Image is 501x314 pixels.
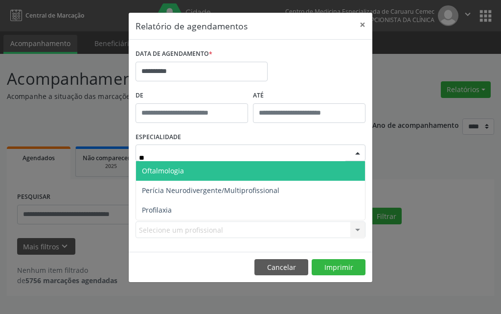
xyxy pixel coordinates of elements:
label: ATÉ [253,88,365,103]
button: Cancelar [254,259,308,276]
label: DATA DE AGENDAMENTO [136,47,212,62]
label: De [136,88,248,103]
span: Profilaxia [142,205,172,215]
span: Oftalmologia [142,166,184,175]
button: Close [353,13,372,37]
h5: Relatório de agendamentos [136,20,248,32]
button: Imprimir [312,259,365,276]
span: Perícia Neurodivergente/Multiprofissional [142,186,279,195]
label: ESPECIALIDADE [136,130,181,145]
